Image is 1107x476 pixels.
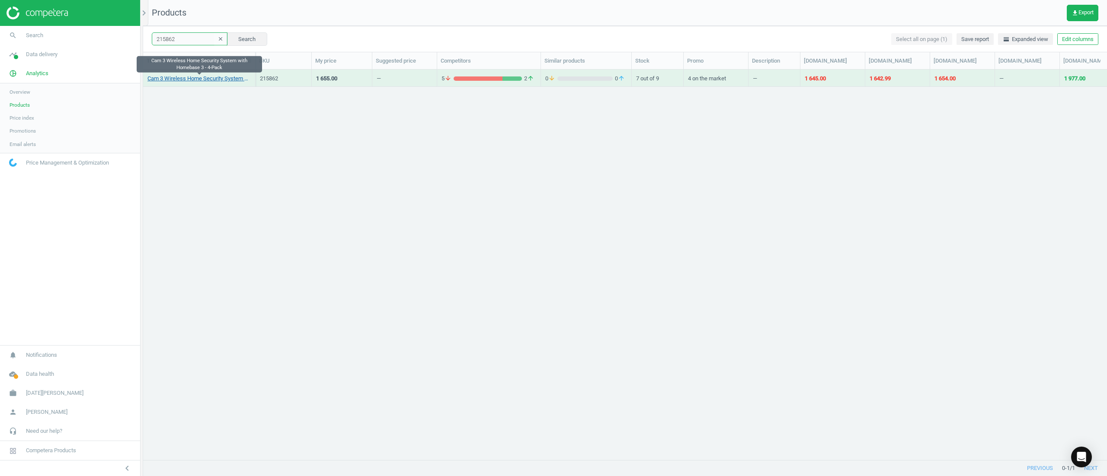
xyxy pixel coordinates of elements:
[1067,5,1098,21] button: get_appExport
[26,351,57,359] span: Notifications
[5,27,21,44] i: search
[5,347,21,363] i: notifications
[116,463,138,474] button: chevron_left
[218,36,224,42] i: clear
[10,141,36,148] span: Email alerts
[26,159,109,167] span: Price Management & Optimization
[26,370,54,378] span: Data health
[227,32,267,45] button: Search
[441,57,537,65] div: Competitors
[376,57,433,65] div: Suggested price
[26,51,58,58] span: Data delivery
[522,75,536,83] span: 2
[961,35,989,43] span: Save report
[752,57,797,65] div: Description
[5,65,21,82] i: pie_chart_outlined
[316,75,337,83] div: 1 655.00
[10,114,34,121] span: Price index
[26,32,43,39] span: Search
[9,159,17,167] img: wGWNvw8QSZomAAAAABJRU5ErkJggg==
[260,75,307,83] div: 215862
[1062,464,1070,472] span: 0 - 1
[214,33,227,45] button: clear
[957,33,994,45] button: Save report
[545,75,557,83] span: 0
[5,385,21,401] i: work
[1003,36,1010,43] i: horizontal_split
[26,447,76,454] span: Competera Products
[636,70,679,86] div: 7 out of 9
[805,75,826,83] div: 1 645.00
[10,127,36,134] span: Promotions
[804,57,861,65] div: [DOMAIN_NAME]
[1018,460,1062,476] button: previous
[26,427,62,435] span: Need our help?
[687,57,745,65] div: Promo
[26,408,67,416] span: [PERSON_NAME]
[934,57,991,65] div: [DOMAIN_NAME]
[315,57,368,65] div: My price
[869,57,926,65] div: [DOMAIN_NAME]
[143,70,1107,446] div: grid
[891,33,952,45] button: Select all on page (1)
[1064,75,1085,83] div: 1 977.00
[26,389,83,397] span: [DATE][PERSON_NAME]
[548,75,555,83] i: arrow_downward
[377,75,381,86] div: —
[5,423,21,439] i: headset_mic
[896,35,947,43] span: Select all on page (1)
[139,8,149,18] i: chevron_right
[152,7,186,18] span: Products
[688,70,744,86] div: 4 on the market
[10,89,30,95] span: Overview
[1003,35,1048,43] span: Expanded view
[527,75,534,83] i: arrow_upward
[544,57,628,65] div: Similar products
[152,32,227,45] input: SKU/Title search
[5,404,21,420] i: person
[5,46,21,63] i: timeline
[1075,460,1107,476] button: next
[635,57,680,65] div: Stock
[1070,464,1075,472] span: / 1
[753,70,796,86] div: —
[445,75,451,83] i: arrow_downward
[618,75,625,83] i: arrow_upward
[26,70,48,77] span: Analytics
[442,75,454,83] span: 5
[998,57,1056,65] div: [DOMAIN_NAME]
[6,6,68,19] img: ajHJNr6hYgQAAAAASUVORK5CYII=
[613,75,627,83] span: 0
[1072,10,1094,16] span: Export
[934,75,956,83] div: 1 654.00
[259,57,308,65] div: SKU
[999,75,1004,86] div: —
[147,75,251,83] a: Cam 3 Wireless Home Security System with Homebase 3 - 4-Pack
[998,33,1053,45] button: horizontal_splitExpanded view
[1072,10,1078,16] i: get_app
[1071,447,1092,467] div: Open Intercom Messenger
[870,75,891,83] div: 1 642.99
[5,366,21,382] i: cloud_done
[10,102,30,108] span: Products
[1057,33,1098,45] button: Edit columns
[122,463,132,473] i: chevron_left
[137,56,262,73] div: Cam 3 Wireless Home Security System with Homebase 3 - 4-Pack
